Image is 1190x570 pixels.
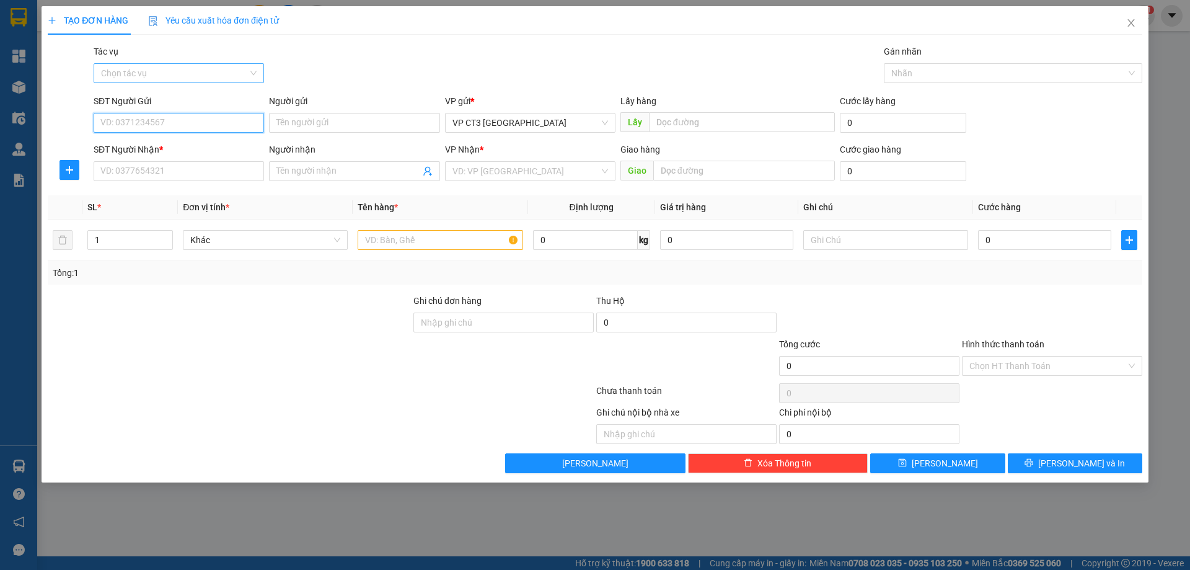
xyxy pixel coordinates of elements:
[870,453,1005,473] button: save[PERSON_NAME]
[413,313,594,332] input: Ghi chú đơn hàng
[744,458,752,468] span: delete
[688,453,868,473] button: deleteXóa Thông tin
[423,166,433,176] span: user-add
[595,384,778,406] div: Chưa thanh toán
[803,230,968,250] input: Ghi Chú
[660,202,706,212] span: Giá trị hàng
[570,202,614,212] span: Định lượng
[1122,235,1137,245] span: plus
[358,202,398,212] span: Tên hàng
[190,231,340,249] span: Khác
[840,161,966,181] input: Cước giao hàng
[620,96,656,106] span: Lấy hàng
[649,112,835,132] input: Dọc đường
[962,339,1044,349] label: Hình thức thanh toán
[620,145,660,154] span: Giao hàng
[94,47,118,56] label: Tác vụ
[1126,18,1136,28] span: close
[912,456,978,470] span: [PERSON_NAME]
[779,406,959,424] div: Chi phí nội bộ
[757,456,811,470] span: Xóa Thông tin
[798,195,973,220] th: Ghi chú
[505,453,685,473] button: [PERSON_NAME]
[269,143,439,156] div: Người nhận
[620,161,653,180] span: Giao
[60,165,79,175] span: plus
[445,94,615,108] div: VP gửi
[596,296,625,306] span: Thu Hộ
[445,145,480,154] span: VP Nhận
[840,96,896,106] label: Cước lấy hàng
[1038,456,1125,470] span: [PERSON_NAME] và In
[269,94,439,108] div: Người gửi
[53,266,459,280] div: Tổng: 1
[148,16,158,26] img: icon
[94,143,264,156] div: SĐT Người Nhận
[660,230,793,250] input: 0
[358,230,522,250] input: VD: Bàn, Ghế
[59,160,79,180] button: plus
[183,202,229,212] span: Đơn vị tính
[452,114,608,132] span: VP CT3 Nha Trang
[48,16,56,25] span: plus
[596,424,777,444] input: Nhập ghi chú
[1025,458,1033,468] span: printer
[94,94,264,108] div: SĐT Người Gửi
[87,202,97,212] span: SL
[148,16,279,25] span: Yêu cầu xuất hóa đơn điện tử
[840,145,901,154] label: Cước giao hàng
[653,161,835,180] input: Dọc đường
[1008,453,1142,473] button: printer[PERSON_NAME] và In
[638,230,650,250] span: kg
[53,230,73,250] button: delete
[48,16,128,25] span: TẠO ĐƠN HÀNG
[1114,6,1148,41] button: Close
[840,113,966,133] input: Cước lấy hàng
[884,47,922,56] label: Gán nhãn
[978,202,1021,212] span: Cước hàng
[1121,230,1137,250] button: plus
[779,339,820,349] span: Tổng cước
[898,458,907,468] span: save
[562,456,628,470] span: [PERSON_NAME]
[413,296,482,306] label: Ghi chú đơn hàng
[620,112,649,132] span: Lấy
[596,406,777,424] div: Ghi chú nội bộ nhà xe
